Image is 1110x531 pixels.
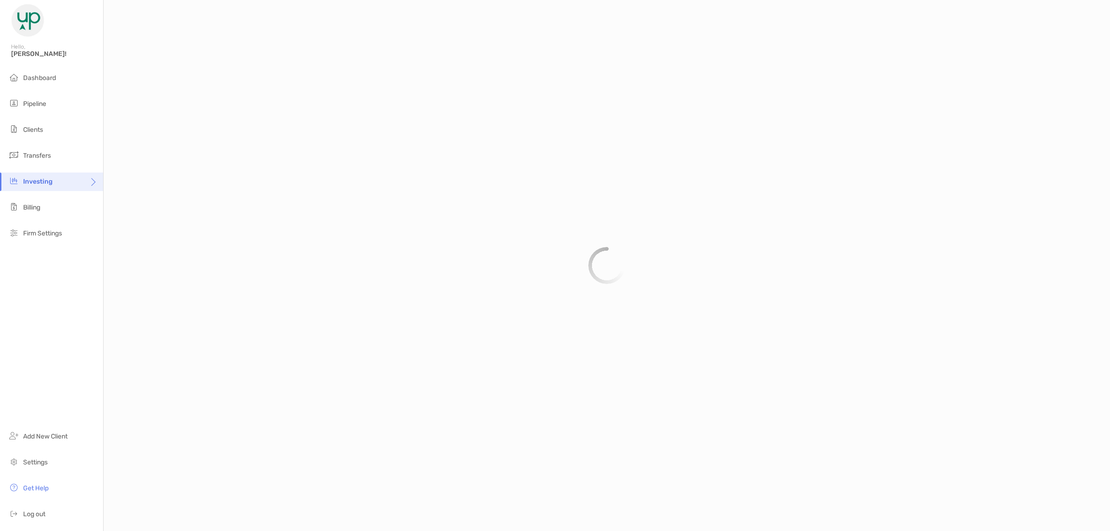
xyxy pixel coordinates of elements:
[8,456,19,467] img: settings icon
[23,229,62,237] span: Firm Settings
[23,100,46,108] span: Pipeline
[8,175,19,186] img: investing icon
[8,227,19,238] img: firm-settings icon
[23,126,43,134] span: Clients
[11,50,98,58] span: [PERSON_NAME]!
[23,432,68,440] span: Add New Client
[8,149,19,161] img: transfers icon
[8,482,19,493] img: get-help icon
[23,152,51,160] span: Transfers
[8,72,19,83] img: dashboard icon
[8,123,19,135] img: clients icon
[23,484,49,492] span: Get Help
[8,201,19,212] img: billing icon
[8,98,19,109] img: pipeline icon
[8,430,19,441] img: add_new_client icon
[23,458,48,466] span: Settings
[23,178,53,185] span: Investing
[23,204,40,211] span: Billing
[8,508,19,519] img: logout icon
[23,74,56,82] span: Dashboard
[23,510,45,518] span: Log out
[11,4,44,37] img: Zoe Logo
